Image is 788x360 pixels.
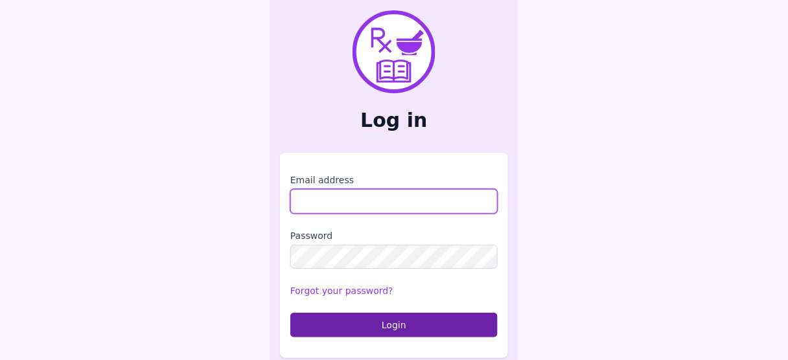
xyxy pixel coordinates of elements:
[290,313,498,337] button: Login
[280,109,508,132] h2: Log in
[290,286,393,296] a: Forgot your password?
[290,229,498,242] label: Password
[290,174,498,186] label: Email address
[353,10,435,93] img: PharmXellence Logo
